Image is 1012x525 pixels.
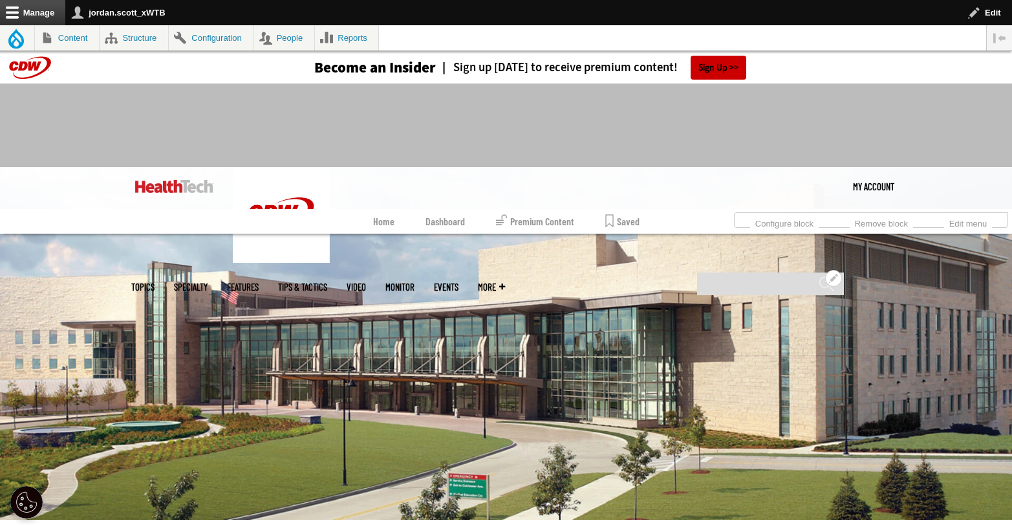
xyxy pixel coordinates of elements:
[174,282,208,292] span: Specialty
[425,209,465,234] a: Dashboard
[434,282,458,292] a: Events
[135,180,213,193] img: Home
[605,209,640,234] a: Saved
[169,25,253,50] a: Configuration
[496,209,574,234] a: Premium Content
[853,167,894,206] div: User menu
[987,25,1012,50] button: Vertical orientation
[691,56,746,80] a: Sign Up
[315,25,379,50] a: Reports
[100,25,168,50] a: Structure
[35,25,99,50] a: Content
[436,61,678,74] a: Sign up [DATE] to receive premium content!
[825,270,842,287] button: Open configuration options
[750,215,819,229] a: Configure block
[373,209,394,234] a: Home
[347,282,366,292] a: Video
[266,60,436,75] a: Become an Insider
[227,282,259,292] a: Features
[131,282,155,292] span: Topics
[233,252,330,266] a: CDW
[853,167,894,206] a: My Account
[944,215,992,229] a: Edit menu
[233,167,330,263] img: Home
[478,282,505,292] span: More
[10,486,43,519] button: Open Preferences
[385,282,414,292] a: MonITor
[278,282,327,292] a: Tips & Tactics
[314,60,436,75] h3: Become an Insider
[271,96,742,155] iframe: advertisement
[850,215,913,229] a: Remove block
[253,25,314,50] a: People
[10,486,43,519] div: Cookie Settings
